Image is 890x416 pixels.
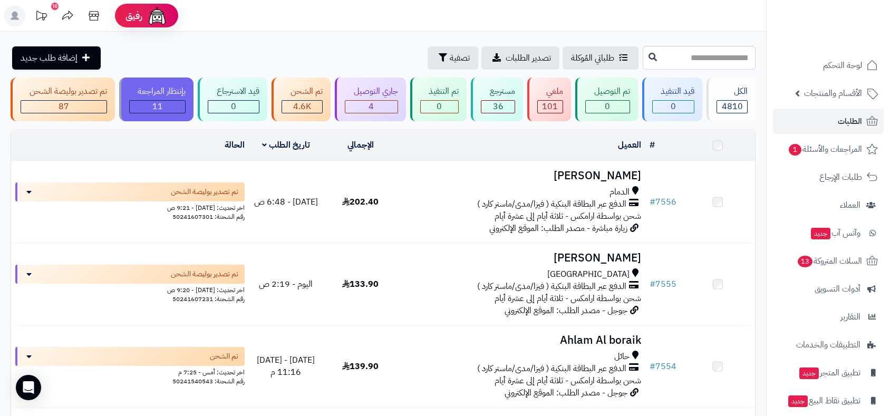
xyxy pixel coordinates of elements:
a: الإجمالي [347,139,374,151]
div: اخر تحديث: [DATE] - 9:21 ص [15,201,245,212]
a: # [650,139,655,151]
span: 139.90 [342,360,379,373]
span: [DATE] - [DATE] 11:16 م [257,354,315,379]
div: 4570 [282,101,322,113]
span: زيارة مباشرة - مصدر الطلب: الموقع الإلكتروني [489,222,627,235]
span: جوجل - مصدر الطلب: الموقع الإلكتروني [505,386,627,399]
span: شحن بواسطة ارامكس - ثلاثة أيام إلى عشرة أيام [495,292,641,305]
span: 4810 [722,100,743,113]
div: الكل [717,85,748,98]
a: تم التنفيذ 0 [408,78,469,121]
div: ملغي [537,85,563,98]
h3: [PERSON_NAME] [402,252,641,264]
span: المراجعات والأسئلة [788,142,862,157]
span: طلبات الإرجاع [819,170,862,185]
span: رقم الشحنة: 50241540543 [172,376,245,386]
a: الطلبات [773,109,884,134]
span: حائل [614,351,630,363]
a: تم التوصيل 0 [573,78,640,121]
div: قيد الاسترجاع [208,85,259,98]
div: 4 [345,101,398,113]
span: الدفع عبر البطاقة البنكية ( فيزا/مدى/ماستر كارد ) [477,363,626,375]
span: 0 [671,100,676,113]
span: رقم الشحنة: 50241607301 [172,212,245,221]
a: التطبيقات والخدمات [773,332,884,357]
a: قيد الاسترجاع 0 [196,78,269,121]
div: تم تصدير بوليصة الشحن [21,85,107,98]
span: تطبيق نقاط البيع [787,393,860,408]
a: قيد التنفيذ 0 [640,78,705,121]
a: العميل [618,139,641,151]
span: التقارير [840,309,860,324]
span: 4 [369,100,374,113]
a: جاري التوصيل 4 [333,78,408,121]
span: 101 [542,100,558,113]
span: رفيق [125,9,142,22]
span: الدفع عبر البطاقة البنكية ( فيزا/مدى/ماستر كارد ) [477,198,626,210]
span: 36 [493,100,504,113]
a: تطبيق المتجرجديد [773,360,884,385]
span: تم تصدير بوليصة الشحن [171,187,238,197]
a: طلباتي المُوكلة [563,46,639,70]
a: وآتس آبجديد [773,220,884,246]
span: لوحة التحكم [823,58,862,73]
div: 0 [586,101,630,113]
h3: [PERSON_NAME] [402,170,641,182]
div: اخر تحديث: أمس - 7:25 م [15,366,245,377]
span: طلباتي المُوكلة [571,52,614,64]
span: تم تصدير بوليصة الشحن [171,269,238,279]
a: المراجعات والأسئلة1 [773,137,884,162]
span: أدوات التسويق [815,282,860,296]
a: تحديثات المنصة [28,5,54,29]
div: جاري التوصيل [345,85,398,98]
span: السلات المتروكة [797,254,862,268]
span: تصفية [450,52,470,64]
span: 87 [59,100,69,113]
div: 11 [130,101,186,113]
div: 10 [51,3,59,10]
span: شحن بواسطة ارامكس - ثلاثة أيام إلى عشرة أيام [495,210,641,222]
a: طلبات الإرجاع [773,165,884,190]
img: ai-face.png [147,5,168,26]
a: #7555 [650,278,676,291]
span: [DATE] - 6:48 ص [254,196,318,208]
span: جديد [788,395,808,407]
span: [GEOGRAPHIC_DATA] [547,268,630,280]
div: تم التوصيل [585,85,630,98]
span: تم الشحن [210,351,238,362]
span: 1 [788,143,802,156]
a: بإنتظار المراجعة 11 [117,78,196,121]
a: تاريخ الطلب [262,139,310,151]
a: ملغي 101 [525,78,573,121]
span: إضافة طلب جديد [21,52,78,64]
span: جديد [799,367,819,379]
h3: Ahlam Al boraik [402,334,641,346]
a: مسترجع 36 [469,78,525,121]
span: العملاء [840,198,860,212]
div: مسترجع [481,85,515,98]
a: العملاء [773,192,884,218]
div: اخر تحديث: [DATE] - 9:20 ص [15,284,245,295]
div: تم التنفيذ [420,85,459,98]
span: الدمام [610,186,630,198]
img: logo-2.png [818,8,880,30]
a: #7554 [650,360,676,373]
span: اليوم - 2:19 ص [259,278,313,291]
span: الدفع عبر البطاقة البنكية ( فيزا/مدى/ماستر كارد ) [477,280,626,293]
a: السلات المتروكة13 [773,248,884,274]
a: تم تصدير بوليصة الشحن 87 [8,78,117,121]
a: التقارير [773,304,884,330]
div: 0 [653,101,694,113]
a: تطبيق نقاط البيعجديد [773,388,884,413]
div: 0 [208,101,259,113]
span: 202.40 [342,196,379,208]
a: تم الشحن 4.6K [269,78,333,121]
span: جوجل - مصدر الطلب: الموقع الإلكتروني [505,304,627,317]
div: 0 [421,101,459,113]
span: 0 [437,100,442,113]
span: شحن بواسطة ارامكس - ثلاثة أيام إلى عشرة أيام [495,374,641,387]
span: الطلبات [838,114,862,129]
a: تصدير الطلبات [481,46,559,70]
span: 133.90 [342,278,379,291]
a: لوحة التحكم [773,53,884,78]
